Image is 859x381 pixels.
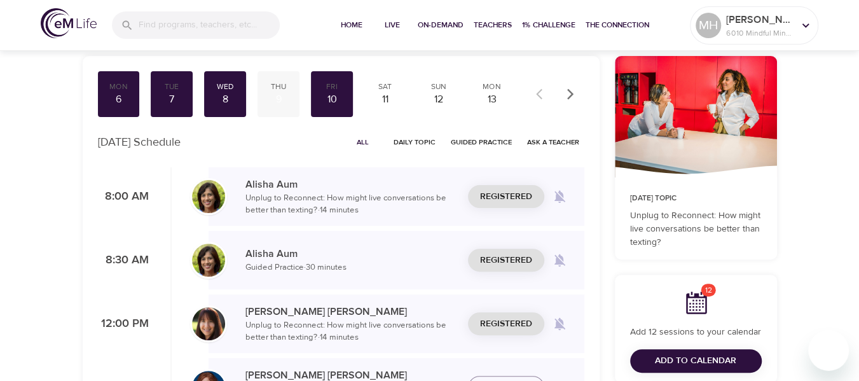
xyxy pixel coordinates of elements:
span: Home [336,18,367,32]
iframe: Button to launch messaging window [808,330,849,371]
p: [DATE] Topic [630,193,762,204]
div: Mon [476,81,508,92]
span: Teachers [474,18,512,32]
p: 6010 Mindful Minutes [726,27,794,39]
span: Live [377,18,408,32]
div: 10 [316,92,348,107]
div: MH [696,13,721,38]
div: Sat [369,81,401,92]
div: 9 [263,92,294,107]
div: Tue [156,81,188,92]
button: All [343,132,383,152]
span: Daily Topic [394,136,436,148]
span: All [348,136,378,148]
p: Alisha Aum [245,246,458,261]
p: Unplug to Reconnect: How might live conversations be better than texting? · 14 minutes [245,319,458,344]
button: Add to Calendar [630,349,762,373]
span: The Connection [586,18,649,32]
button: Registered [468,312,544,336]
span: Registered [480,253,532,268]
div: 13 [476,92,508,107]
p: 8:30 AM [98,252,149,269]
button: Registered [468,185,544,209]
p: Unplug to Reconnect: How might live conversations be better than texting? [630,209,762,249]
img: Alisha%20Aum%208-9-21.jpg [192,180,225,213]
div: 12 [423,92,455,107]
p: 8:00 AM [98,188,149,205]
span: Remind me when a class goes live every Wednesday at 8:00 AM [544,181,575,212]
span: Ask a Teacher [527,136,579,148]
div: Sun [423,81,455,92]
div: 6 [103,92,135,107]
img: Alisha%20Aum%208-9-21.jpg [192,244,225,277]
span: On-Demand [418,18,464,32]
button: Registered [468,249,544,272]
div: 7 [156,92,188,107]
div: Thu [263,81,294,92]
div: 8 [209,92,241,107]
img: logo [41,8,97,38]
p: [DATE] Schedule [98,134,181,151]
div: Wed [209,81,241,92]
p: Unplug to Reconnect: How might live conversations be better than texting? · 14 minutes [245,192,458,217]
button: Guided Practice [446,132,517,152]
div: 11 [369,92,401,107]
p: 12:00 PM [98,315,149,333]
span: 1% Challenge [522,18,575,32]
span: Registered [480,316,532,332]
div: Fri [316,81,348,92]
button: Daily Topic [388,132,441,152]
input: Find programs, teachers, etc... [139,11,280,39]
img: Andrea_Lieberstein-min.jpg [192,307,225,340]
div: Mon [103,81,135,92]
span: 12 [701,284,716,296]
button: Ask a Teacher [522,132,584,152]
span: Add to Calendar [655,353,736,369]
p: [PERSON_NAME] back East [726,12,794,27]
span: Remind me when a class goes live every Wednesday at 12:00 PM [544,308,575,339]
span: Remind me when a class goes live every Wednesday at 8:30 AM [544,245,575,275]
span: Guided Practice [451,136,512,148]
p: Add 12 sessions to your calendar [630,326,762,339]
p: Alisha Aum [245,177,458,192]
p: Guided Practice · 30 minutes [245,261,458,274]
p: [PERSON_NAME] [PERSON_NAME] [245,304,458,319]
span: Registered [480,189,532,205]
